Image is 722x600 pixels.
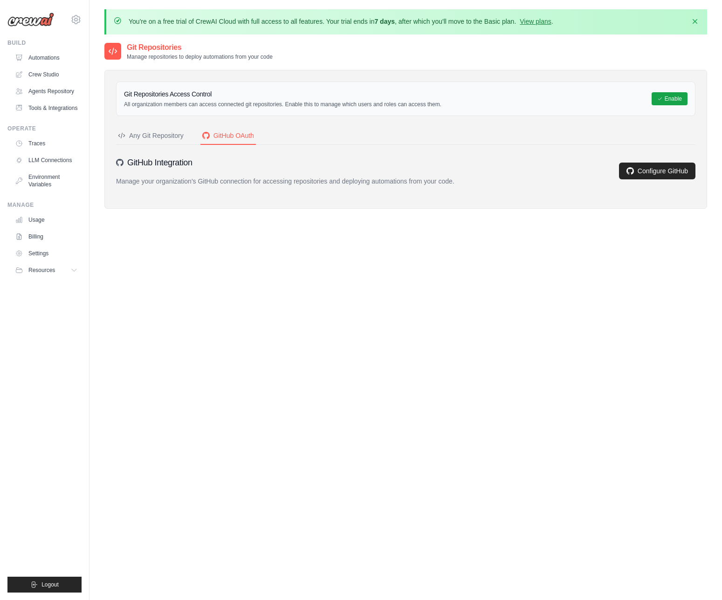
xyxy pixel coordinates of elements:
div: Any Git Repository [118,131,184,140]
a: Usage [11,212,82,227]
p: Manage your organization's GitHub connection for accessing repositories and deploying automations... [116,177,454,186]
button: GitHub OAuth [200,127,256,145]
p: All organization members can access connected git repositories. Enable this to manage which users... [124,101,441,108]
img: Logo [7,13,54,27]
h3: GitHub Integration [127,156,193,169]
div: GitHub OAuth [202,131,254,140]
a: Crew Studio [11,67,82,82]
a: View plans [520,18,551,25]
div: Operate [7,125,82,132]
div: Build [7,39,82,47]
span: Logout [41,581,59,588]
a: Settings [11,246,82,261]
a: Tools & Integrations [11,101,82,116]
button: Any Git Repository [116,127,186,145]
button: Enable [652,92,688,105]
a: Configure GitHub [619,163,695,179]
button: Resources [11,263,82,278]
strong: 7 days [374,18,395,25]
a: Agents Repository [11,84,82,99]
h3: Git Repositories Access Control [124,89,441,99]
div: Manage [7,201,82,209]
a: Billing [11,229,82,244]
h2: Git Repositories [127,42,273,53]
p: You're on a free trial of CrewAI Cloud with full access to all features. Your trial ends in , aft... [129,17,553,26]
a: LLM Connections [11,153,82,168]
button: Logout [7,577,82,593]
p: Manage repositories to deploy automations from your code [127,53,273,61]
a: Environment Variables [11,170,82,192]
a: Automations [11,50,82,65]
a: Traces [11,136,82,151]
span: Resources [28,266,55,274]
nav: Tabs [116,127,695,145]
